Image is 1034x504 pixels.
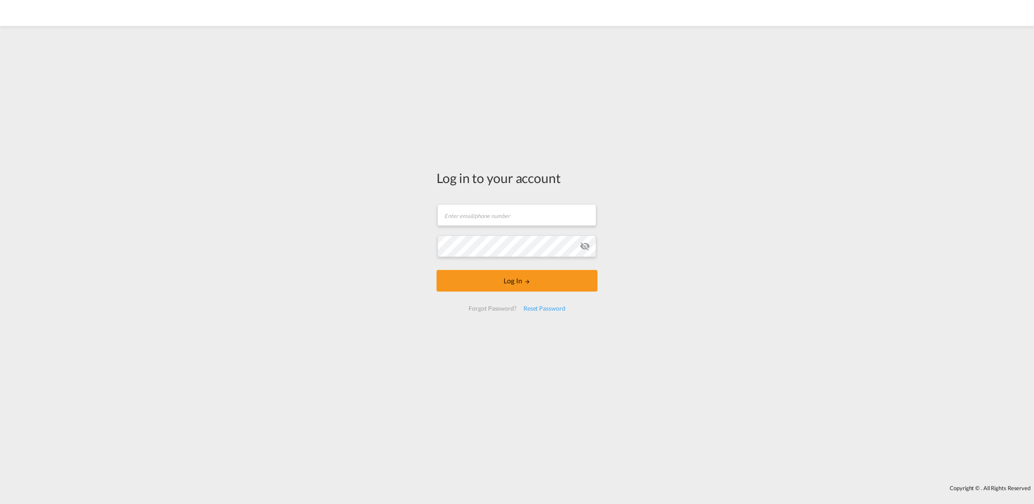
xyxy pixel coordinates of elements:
[437,169,597,187] div: Log in to your account
[465,301,520,316] div: Forgot Password?
[437,270,597,292] button: LOGIN
[437,204,596,226] input: Enter email/phone number
[520,301,569,316] div: Reset Password
[580,241,590,251] md-icon: icon-eye-off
